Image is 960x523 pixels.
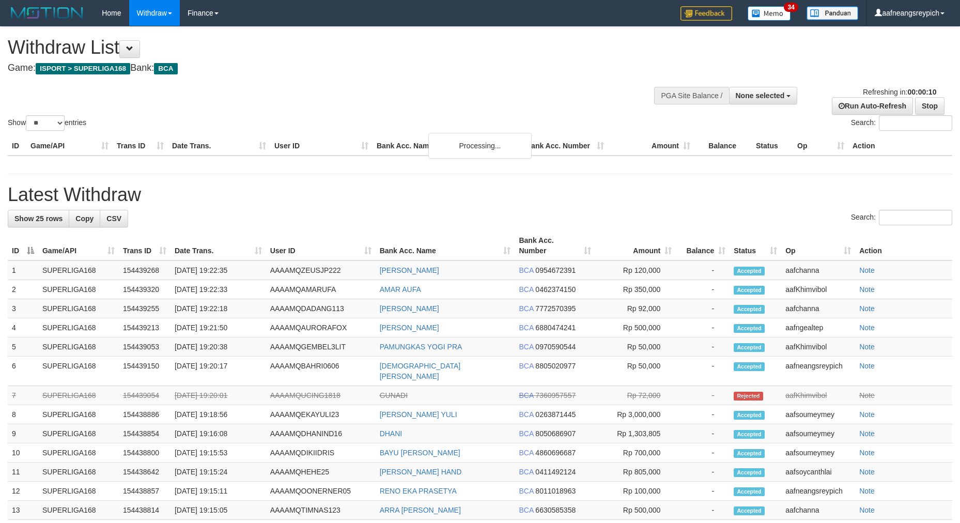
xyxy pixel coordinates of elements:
[851,210,952,225] label: Search:
[8,405,38,424] td: 8
[380,506,461,514] a: ARRA [PERSON_NAME]
[380,429,402,438] a: DHANI
[781,482,855,501] td: aafneangsreypich
[595,482,676,501] td: Rp 100,000
[676,463,730,482] td: -
[119,357,171,386] td: 154439150
[380,304,439,313] a: [PERSON_NAME]
[8,184,952,205] h1: Latest Withdraw
[595,280,676,299] td: Rp 350,000
[855,231,952,260] th: Action
[781,280,855,299] td: aafKhimvibol
[522,136,608,156] th: Bank Acc. Number
[784,3,798,12] span: 34
[515,231,595,260] th: Bank Acc. Number: activate to sort column ascending
[119,260,171,280] td: 154439268
[859,391,875,399] a: Note
[519,324,533,332] span: BCA
[859,285,875,294] a: Note
[781,463,855,482] td: aafsoycanthlai
[380,362,461,380] a: [DEMOGRAPHIC_DATA][PERSON_NAME]
[38,463,119,482] td: SUPERLIGA168
[8,115,86,131] label: Show entries
[266,443,376,463] td: AAAAMQDIKIIDRIS
[8,386,38,405] td: 7
[595,386,676,405] td: Rp 72,000
[38,386,119,405] td: SUPERLIGA168
[519,429,533,438] span: BCA
[535,468,576,476] span: Copy 0411492124 to clipboard
[676,386,730,405] td: -
[595,501,676,520] td: Rp 500,000
[8,280,38,299] td: 2
[171,337,266,357] td: [DATE] 19:20:38
[748,6,791,21] img: Button%20Memo.svg
[781,231,855,260] th: Op: activate to sort column ascending
[119,299,171,318] td: 154439255
[535,285,576,294] span: Copy 0462374150 to clipboard
[380,266,439,274] a: [PERSON_NAME]
[8,63,630,73] h4: Game: Bank:
[781,501,855,520] td: aafchanna
[38,424,119,443] td: SUPERLIGA168
[781,299,855,318] td: aafchanna
[171,357,266,386] td: [DATE] 19:20:17
[380,391,408,399] a: GUNADI
[859,429,875,438] a: Note
[734,392,763,401] span: Rejected
[694,136,752,156] th: Balance
[38,443,119,463] td: SUPERLIGA168
[38,405,119,424] td: SUPERLIGA168
[119,337,171,357] td: 154439053
[428,133,532,159] div: Processing...
[119,386,171,405] td: 154439054
[26,136,113,156] th: Game/API
[119,501,171,520] td: 154438814
[781,357,855,386] td: aafneangsreypich
[8,357,38,386] td: 6
[8,482,38,501] td: 12
[38,501,119,520] td: SUPERLIGA168
[519,362,533,370] span: BCA
[734,487,765,496] span: Accepted
[832,97,913,115] a: Run Auto-Refresh
[595,260,676,280] td: Rp 120,000
[734,468,765,477] span: Accepted
[734,343,765,352] span: Accepted
[595,405,676,424] td: Rp 3,000,000
[154,63,177,74] span: BCA
[734,305,765,314] span: Accepted
[8,37,630,58] h1: Withdraw List
[734,362,765,371] span: Accepted
[8,299,38,318] td: 3
[781,405,855,424] td: aafsoumeymey
[595,337,676,357] td: Rp 50,000
[380,468,462,476] a: [PERSON_NAME] HAND
[807,6,858,20] img: panduan.png
[734,449,765,458] span: Accepted
[676,231,730,260] th: Balance: activate to sort column ascending
[595,357,676,386] td: Rp 50,000
[519,343,533,351] span: BCA
[8,231,38,260] th: ID: activate to sort column descending
[676,405,730,424] td: -
[535,391,576,399] span: Copy 7360957557 to clipboard
[676,260,730,280] td: -
[119,482,171,501] td: 154438857
[171,231,266,260] th: Date Trans.: activate to sort column ascending
[859,362,875,370] a: Note
[266,231,376,260] th: User ID: activate to sort column ascending
[519,468,533,476] span: BCA
[848,136,952,156] th: Action
[595,443,676,463] td: Rp 700,000
[266,357,376,386] td: AAAAMQBAHRI0606
[14,214,63,223] span: Show 25 rows
[535,343,576,351] span: Copy 0970590544 to clipboard
[171,424,266,443] td: [DATE] 19:16:08
[38,318,119,337] td: SUPERLIGA168
[730,231,781,260] th: Status: activate to sort column ascending
[676,424,730,443] td: -
[676,482,730,501] td: -
[119,318,171,337] td: 154439213
[266,501,376,520] td: AAAAMQTIMNAS123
